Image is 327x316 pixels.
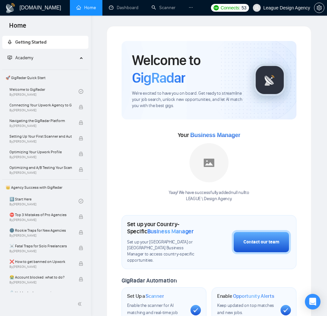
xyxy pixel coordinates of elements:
span: check-circle [79,199,83,203]
span: Optimizing and A/B Testing Your Scanner for Better Results [9,164,72,171]
span: Optimizing Your Upwork Profile [9,149,72,155]
h1: Set up your Country-Specific [127,221,199,235]
span: setting [314,5,324,10]
li: Getting Started [2,36,88,49]
span: Navigating the GigRadar Platform [9,117,72,124]
span: ❌ How to get banned on Upwork [9,258,72,265]
span: By [PERSON_NAME] [9,108,72,112]
span: Connects: [221,4,240,11]
span: Scanner [146,293,164,299]
span: By [PERSON_NAME] [9,140,72,144]
span: lock [79,246,83,250]
span: GigRadar Automation [122,277,177,284]
a: homeHome [76,5,96,10]
a: searchScanner [151,5,176,10]
span: lock [79,261,83,266]
img: upwork-logo.png [214,5,219,10]
button: setting [314,3,324,13]
h1: Enable [217,293,274,299]
p: LEAGUE \ Design Agency . [169,196,249,202]
span: Academy [7,55,33,61]
span: lock [79,105,83,109]
span: Set up your [GEOGRAPHIC_DATA] or [GEOGRAPHIC_DATA] Business Manager to access country-specific op... [127,239,199,264]
span: lock [79,152,83,156]
span: fund-projection-screen [7,55,12,60]
a: dashboardDashboard [109,5,138,10]
span: Business Manager [190,132,240,138]
h1: Welcome to [132,51,243,87]
img: placeholder.png [190,143,229,182]
span: ellipsis [189,5,193,10]
span: Opportunity Alerts [233,293,274,299]
span: Business Manager [147,228,194,235]
span: Setting Up Your First Scanner and Auto-Bidder [9,133,72,140]
button: Contact our team [232,230,291,254]
span: By [PERSON_NAME] [9,234,72,238]
span: 🔓 Unblocked cases: review [9,290,72,296]
span: ☠️ Fatal Traps for Solo Freelancers [9,243,72,249]
span: double-left [77,301,84,307]
span: 🌚 Rookie Traps for New Agencies [9,227,72,234]
span: Your [178,131,241,139]
span: By [PERSON_NAME] [9,124,72,128]
span: lock [79,230,83,235]
a: 1️⃣ Start HereBy[PERSON_NAME] [9,194,79,208]
span: Home [4,21,32,34]
span: lock [79,167,83,172]
span: 53 [242,4,246,11]
img: gigradar-logo.png [254,64,286,96]
img: logo [5,3,16,13]
h1: Set Up a [127,293,164,299]
span: 👑 Agency Success with GigRadar [3,181,88,194]
span: ⛔ Top 3 Mistakes of Pro Agencies [9,212,72,218]
span: user [255,6,259,10]
span: We're excited to have you on board. Get ready to streamline your job search, unlock new opportuni... [132,90,243,109]
a: Welcome to GigRadarBy[PERSON_NAME] [9,84,79,99]
span: Academy [15,55,33,61]
div: Yaay! We have successfully added null null to [169,190,249,202]
span: Keep updated on top matches and new jobs. [217,303,274,315]
span: check-circle [79,89,83,94]
span: rocket [7,40,12,44]
span: By [PERSON_NAME] [9,155,72,159]
span: By [PERSON_NAME] [9,281,72,284]
span: lock [79,277,83,282]
span: By [PERSON_NAME] [9,218,72,222]
span: By [PERSON_NAME] [9,265,72,269]
span: 😭 Account blocked: what to do? [9,274,72,281]
div: Contact our team [243,239,279,246]
span: Connecting Your Upwork Agency to GigRadar [9,102,72,108]
span: GigRadar [132,69,185,87]
span: 🚀 GigRadar Quick Start [3,71,88,84]
span: By [PERSON_NAME] [9,249,72,253]
span: Getting Started [15,39,46,45]
a: setting [314,5,324,10]
span: By [PERSON_NAME] [9,171,72,175]
span: lock [79,120,83,125]
span: lock [79,214,83,219]
span: lock [79,136,83,141]
div: Open Intercom Messenger [305,294,320,309]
